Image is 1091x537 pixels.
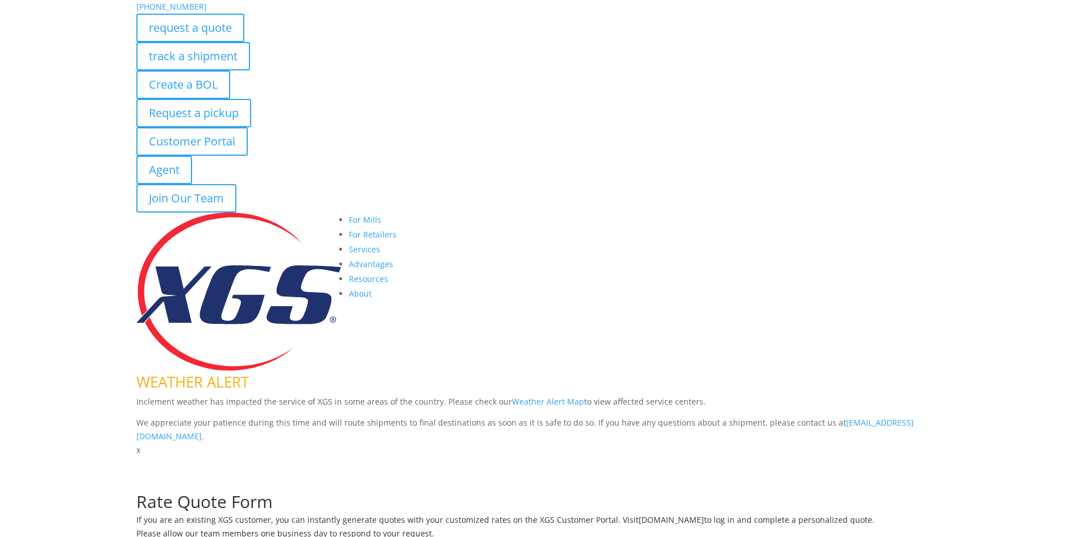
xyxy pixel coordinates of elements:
p: Inclement weather has impacted the service of XGS in some areas of the country. Please check our ... [136,395,955,417]
a: About [349,288,372,299]
h1: Rate Quote Form [136,493,955,516]
a: Resources [349,273,388,284]
a: Agent [136,156,192,184]
a: track a shipment [136,42,250,70]
a: [PHONE_NUMBER] [136,1,207,12]
h1: Request a Quote [136,457,955,480]
a: [DOMAIN_NAME] [639,514,704,525]
a: For Mills [349,214,381,225]
a: Services [349,244,380,255]
a: Create a BOL [136,70,230,99]
p: x [136,443,955,457]
a: Request a pickup [136,99,251,127]
a: request a quote [136,14,244,42]
a: Weather Alert Map [512,396,584,407]
a: Customer Portal [136,127,248,156]
p: Complete the form below for a customized quote based on your shipping needs. [136,480,955,493]
span: If you are an existing XGS customer, you can instantly generate quotes with your customized rates... [136,514,639,525]
a: Join Our Team [136,184,236,213]
p: We appreciate your patience during this time and will route shipments to final destinations as so... [136,416,955,443]
a: For Retailers [349,229,397,240]
span: to log in and complete a personalized quote. [704,514,875,525]
a: Advantages [349,259,393,269]
span: WEATHER ALERT [136,372,249,392]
